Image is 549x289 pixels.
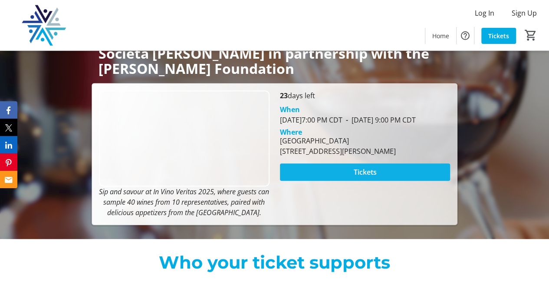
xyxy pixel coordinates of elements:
[280,115,342,125] span: [DATE] 7:00 PM CDT
[432,31,449,40] span: Home
[457,27,474,44] button: Help
[505,6,544,20] button: Sign Up
[280,104,300,115] div: When
[425,28,456,44] a: Home
[523,27,539,43] button: Cart
[481,28,516,44] a: Tickets
[468,6,501,20] button: Log In
[99,46,450,76] p: Societa [PERSON_NAME] in partnership with the [PERSON_NAME] Foundation
[512,8,537,18] span: Sign Up
[97,249,452,276] p: Who your ticket supports
[280,90,450,101] p: days left
[280,136,396,146] div: [GEOGRAPHIC_DATA]
[99,187,269,217] em: Sip and savour at In Vino Veritas 2025, where guests can sample 40 wines from 10 representatives,...
[280,163,450,181] button: Tickets
[280,91,288,100] span: 23
[475,8,494,18] span: Log In
[488,31,509,40] span: Tickets
[280,129,302,136] div: Where
[353,167,376,177] span: Tickets
[342,115,416,125] span: [DATE] 9:00 PM CDT
[342,115,352,125] span: -
[5,3,82,47] img: DASCH Foundation's Logo
[99,90,270,186] img: Campaign CTA Media Photo
[280,146,396,156] div: [STREET_ADDRESS][PERSON_NAME]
